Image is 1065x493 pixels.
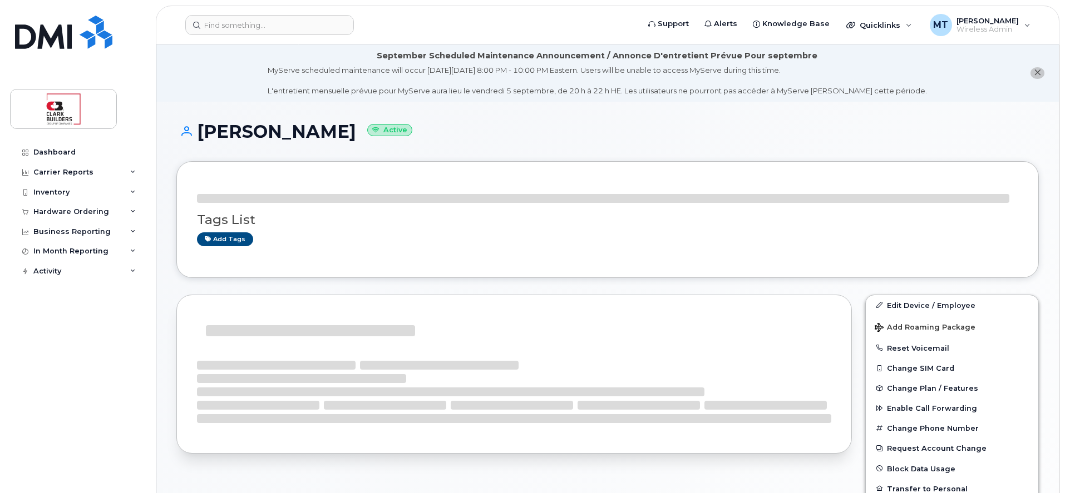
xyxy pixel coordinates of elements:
div: September Scheduled Maintenance Announcement / Annonce D'entretient Prévue Pour septembre [377,50,817,62]
h1: [PERSON_NAME] [176,122,1039,141]
span: Add Roaming Package [875,323,975,333]
span: Enable Call Forwarding [887,404,977,412]
button: close notification [1031,67,1044,79]
button: Enable Call Forwarding [866,398,1038,418]
button: Change SIM Card [866,358,1038,378]
a: Edit Device / Employee [866,295,1038,315]
div: MyServe scheduled maintenance will occur [DATE][DATE] 8:00 PM - 10:00 PM Eastern. Users will be u... [268,65,927,96]
button: Change Phone Number [866,418,1038,438]
button: Reset Voicemail [866,338,1038,358]
span: Change Plan / Features [887,384,978,392]
button: Request Account Change [866,438,1038,458]
button: Block Data Usage [866,459,1038,479]
button: Add Roaming Package [866,315,1038,338]
small: Active [367,124,412,137]
h3: Tags List [197,213,1018,227]
button: Change Plan / Features [866,378,1038,398]
a: Add tags [197,232,253,246]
